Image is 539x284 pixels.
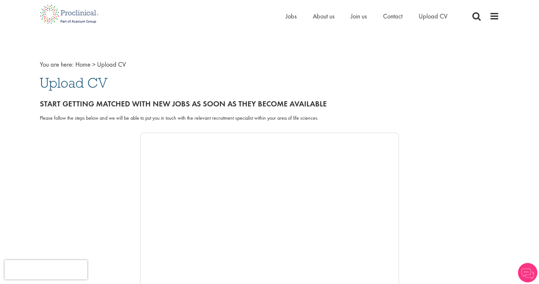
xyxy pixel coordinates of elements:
[419,12,447,20] a: Upload CV
[97,60,126,69] span: Upload CV
[313,12,335,20] a: About us
[5,260,87,279] iframe: reCAPTCHA
[40,74,108,92] span: Upload CV
[40,100,499,108] h2: Start getting matched with new jobs as soon as they become available
[351,12,367,20] a: Join us
[92,60,95,69] span: >
[383,12,402,20] a: Contact
[518,263,537,282] img: Chatbot
[286,12,297,20] a: Jobs
[40,60,74,69] span: You are here:
[75,60,91,69] a: breadcrumb link
[40,115,499,122] div: Please follow the steps below and we will be able to put you in touch with the relevant recruitme...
